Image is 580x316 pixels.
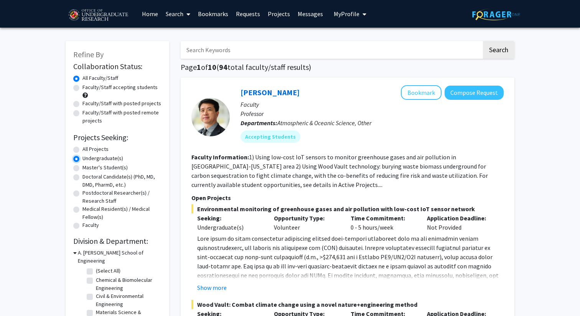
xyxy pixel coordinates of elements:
[73,133,161,142] h2: Projects Seeking:
[96,276,160,292] label: Chemical & Biomolecular Engineering
[445,86,504,100] button: Compose Request to Ning Zeng
[401,85,442,100] button: Add Ning Zeng to Bookmarks
[82,164,128,172] label: Master's Student(s)
[194,0,232,27] a: Bookmarks
[294,0,327,27] a: Messages
[73,50,104,59] span: Refine By
[82,189,161,205] label: Postdoctoral Researcher(s) / Research Staff
[241,131,300,143] mat-chip: Accepting Students
[66,6,130,25] img: University of Maryland Logo
[82,173,161,189] label: Doctoral Candidate(s) (PhD, MD, DMD, PharmD, etc.)
[241,88,300,97] a: [PERSON_NAME]
[96,267,120,275] label: (Select All)
[82,83,158,91] label: Faculty/Staff accepting students
[264,0,294,27] a: Projects
[82,99,161,108] label: Faculty/Staff with posted projects
[197,283,227,292] button: Show more
[208,62,216,72] span: 10
[78,249,161,265] h3: A. [PERSON_NAME] School of Engineering
[277,119,371,127] span: Atmospheric & Oceanic Science, Other
[82,154,123,162] label: Undergraduate(s)
[197,213,262,223] p: Seeking:
[345,213,422,232] div: 0 - 5 hours/week
[334,10,359,18] span: My Profile
[241,119,277,127] b: Departments:
[191,204,504,213] span: Environmental monitoring of greenhouse gases and air pollution with low-cost IoT sensor network
[191,300,504,309] span: Wood Vault: Combat climate change using a novel nature+engineering method
[219,62,227,72] span: 94
[82,205,161,221] label: Medical Resident(s) / Medical Fellow(s)
[82,109,161,125] label: Faculty/Staff with posted remote projects
[197,62,201,72] span: 1
[241,109,504,118] p: Professor
[472,8,520,20] img: ForagerOne Logo
[241,100,504,109] p: Faculty
[427,213,492,223] p: Application Deadline:
[6,281,33,310] iframe: Chat
[181,41,482,59] input: Search Keywords
[191,193,504,202] p: Open Projects
[181,63,514,72] h1: Page of ( total faculty/staff results)
[73,62,161,71] h2: Collaboration Status:
[191,153,488,189] fg-read-more: 1) Using low-cost IoT sensors to monitor greenhouse gases and air pollution in [GEOGRAPHIC_DATA]-...
[82,74,118,82] label: All Faculty/Staff
[483,41,514,59] button: Search
[162,0,194,27] a: Search
[138,0,162,27] a: Home
[96,292,160,308] label: Civil & Environmental Engineering
[197,223,262,232] div: Undergraduate(s)
[82,221,99,229] label: Faculty
[73,237,161,246] h2: Division & Department:
[232,0,264,27] a: Requests
[268,213,345,232] div: Volunteer
[421,213,498,232] div: Not Provided
[351,213,416,223] p: Time Commitment:
[191,153,249,161] b: Faculty Information:
[274,213,339,223] p: Opportunity Type:
[82,145,109,153] label: All Projects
